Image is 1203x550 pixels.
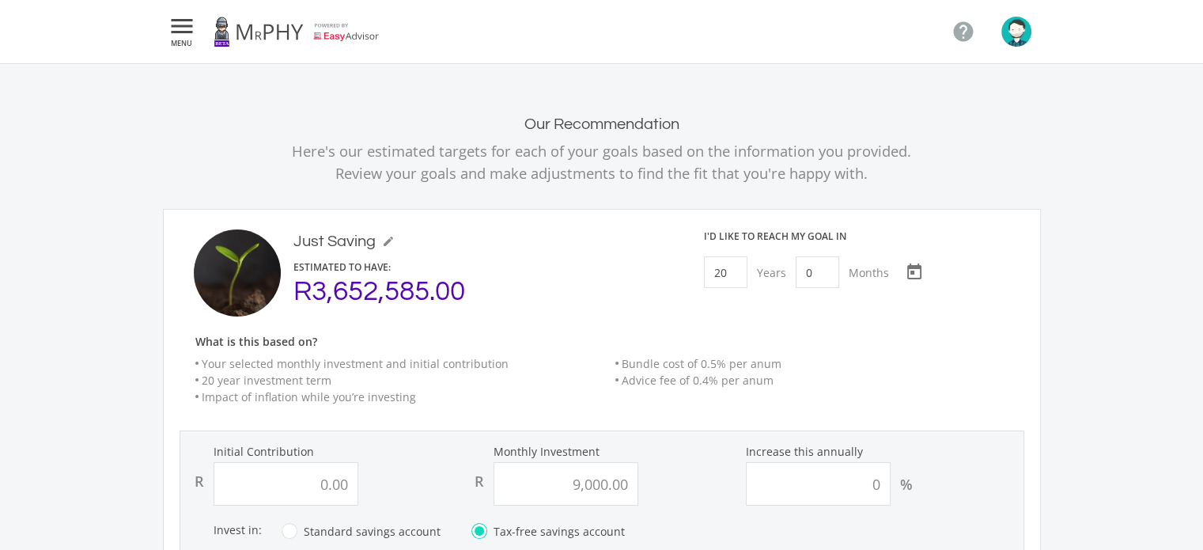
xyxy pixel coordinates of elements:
h2: Our Recommendation [163,115,1041,134]
span: MENU [168,40,196,47]
p: Here's our estimated targets for each of your goals based on the information you provided. Review... [163,140,1041,184]
h6: What is this based on? [180,336,1040,349]
div: R3,652,585.00 [293,282,673,301]
div: Invest in: [214,522,1023,541]
div: Just Saving [293,229,376,253]
i: mode_edit [382,235,395,248]
div: Years [747,256,796,288]
label: Monthly Investment [465,444,738,459]
div: ESTIMATED TO HAVE: [293,260,673,275]
img: avatar.png [1001,17,1031,47]
label: Initial Contribution [185,444,458,459]
li: 20 year investment term [195,372,604,389]
label: Increase this annually [746,444,1019,459]
label: Tax-free savings account [471,522,625,541]
input: Years [704,256,747,288]
div: Months [839,256,898,288]
li: Bundle cost of 0.5% per anum [615,355,1024,372]
input: Months [796,256,839,288]
a:  [945,13,982,50]
div: I'd like to reach my goal in [704,229,846,244]
button: mode_edit [376,229,401,253]
button: Open calendar [898,256,930,288]
div: R [475,472,484,491]
label: Standard savings account [282,522,441,541]
li: Advice fee of 0.4% per anum [615,372,1024,389]
i:  [168,17,196,36]
button:  MENU [163,16,201,47]
i:  [951,20,975,44]
div: R [195,472,204,491]
li: Your selected monthly investment and initial contribution [195,355,604,372]
li: Impact of inflation while you’re investing [195,389,604,405]
div: % [900,475,913,494]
